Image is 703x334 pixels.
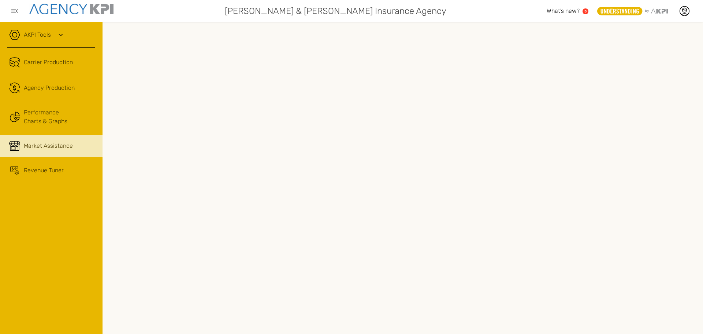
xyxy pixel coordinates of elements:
text: 5 [584,9,587,13]
img: agencykpi-logo-550x69-2d9e3fa8.png [29,4,114,14]
span: Carrier Production [24,58,73,67]
span: Market Assistance [24,142,73,150]
span: [PERSON_NAME] & [PERSON_NAME] Insurance Agency [225,4,446,18]
a: 5 [583,8,588,14]
span: Revenue Tuner [24,166,64,175]
span: Agency Production [24,84,75,92]
span: What’s new? [547,7,580,14]
a: AKPI Tools [24,30,51,39]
